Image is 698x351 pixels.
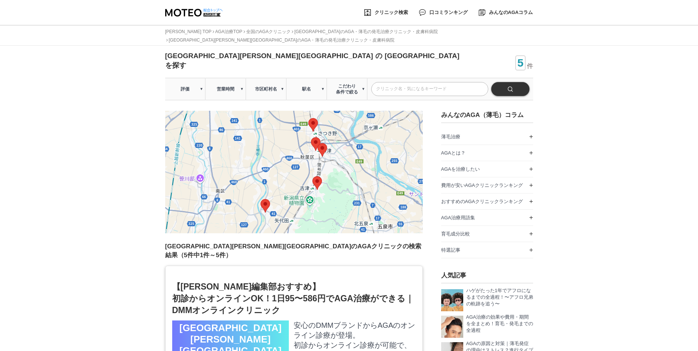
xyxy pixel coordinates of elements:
[441,289,463,311] img: ハゲがたった1年えアフロになるまでの全過程
[441,215,475,220] span: AGA治療用語集
[165,9,221,17] img: MOTEO AGA
[327,83,367,95] span: こだわり 条件で絞る
[287,86,326,92] span: 駅名
[441,247,460,253] span: 特選記事
[429,10,468,15] span: 口コミランキング
[479,8,533,17] a: みんなのAGAコラム
[215,29,242,34] a: AGA治療TOP
[441,134,460,139] span: 薄毛治療
[364,9,371,16] img: AGA クリニック検索
[441,194,533,209] a: おすすめのAGAクリニックランキング
[419,8,468,17] a: 口コミランキング
[527,62,533,70] span: 件
[441,166,480,172] span: AGAを治療したい
[441,316,533,338] a: AGAを治療したい AGA治療の効果や費用・期間を全まとめ！育毛・発毛までの全過程
[166,37,395,44] li: [GEOGRAPHIC_DATA][PERSON_NAME][GEOGRAPHIC_DATA]のAGA・薄毛の発毛治療クリニック・皮膚科病院
[491,82,529,96] input: 検索
[371,82,488,96] input: クリニック名・気になるキーワード
[246,86,286,92] span: 市区町村名
[441,129,533,145] a: 薄毛治療
[246,29,291,34] a: 全国のAGAクリニック
[165,86,205,92] span: 評価
[206,86,245,92] span: 営業時間
[441,316,463,338] img: AGAを治療したい
[294,29,438,34] a: [GEOGRAPHIC_DATA]のAGA・薄毛の発毛治療クリニック・皮膚科病院
[441,150,465,156] span: AGAとは？
[441,271,533,284] h3: 人気記事
[203,8,223,12] img: logo
[441,242,533,258] a: 特選記事
[364,8,408,17] a: クリニック検索
[489,10,533,15] span: みんなのAGAコラム
[441,111,533,119] h3: みんなのAGA（薄毛）コラム
[466,314,533,334] p: AGA治療の効果や費用・期間を全まとめ！育毛・発毛までの全過程
[441,289,533,311] a: ハゲがたった1年えアフロになるまでの全過程 ハゲがたった1年でアフロになるまでの全過程！〜アフロ兄弟の軌跡を追う〜
[516,56,525,70] span: 5
[441,199,523,204] span: おすすめのAGAクリニックランキング
[441,226,533,242] a: 育毛成分比較
[441,145,533,161] a: AGAとは？
[441,177,533,193] a: 費用が安いAGAクリニックランキング
[419,9,426,15] img: AGA 口コミランキング
[441,182,523,188] span: 費用が安いAGAクリニックランキング
[172,281,416,316] h2: 【[PERSON_NAME]編集部おすすめ】 初診からオンラインOK！1日95〜586円でAGA治療ができる｜DMMオンラインクリニック
[165,51,460,70] h1: [GEOGRAPHIC_DATA][PERSON_NAME][GEOGRAPHIC_DATA]の[GEOGRAPHIC_DATA]を探す
[441,231,470,237] span: 育毛成分比較
[441,210,533,226] a: AGA治療用語集
[165,29,212,34] a: [PERSON_NAME] TOP
[441,161,533,177] a: AGAを治療したい
[466,287,533,307] p: ハゲがたった1年でアフロになるまでの全過程！〜アフロ兄弟の軌跡を追う〜
[479,9,485,16] img: みんなのAGAコラム
[165,242,423,260] h2: [GEOGRAPHIC_DATA][PERSON_NAME][GEOGRAPHIC_DATA]のAGAクリニックの検索結果（5件中1件～5件）
[375,10,408,15] span: クリニック検索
